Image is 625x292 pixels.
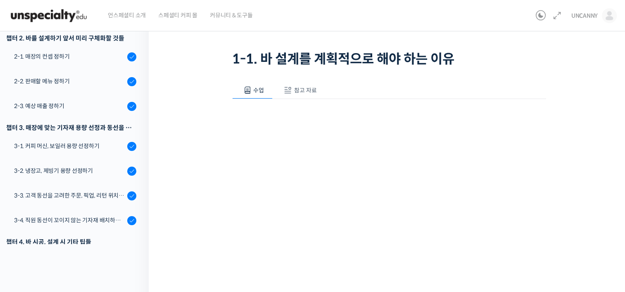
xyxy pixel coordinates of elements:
[253,87,264,94] span: 수업
[14,77,125,86] div: 2-2. 판매할 메뉴 정하기
[6,122,136,133] div: 챕터 3. 매장에 맞는 기자재 용량 선정과 동선을 고려한 기자재 배치
[128,236,138,243] span: 설정
[14,101,125,111] div: 2-3. 예상 매출 정하기
[6,236,136,247] div: 챕터 4. 바 시공, 설계 시 기타 팁들
[6,33,136,44] div: 챕터 2. 바를 설계하기 앞서 미리 구체화할 것들
[2,224,55,244] a: 홈
[14,216,125,225] div: 3-4. 직원 동선이 꼬이지 않는 기자재 배치하는 방법
[294,87,317,94] span: 참고 자료
[76,236,86,243] span: 대화
[14,52,125,61] div: 2-1. 매장의 컨셉 정하기
[14,166,125,175] div: 3-2. 냉장고, 제빙기 용량 선정하기
[55,224,107,244] a: 대화
[26,236,31,243] span: 홈
[14,191,125,200] div: 3-3. 고객 동선을 고려한 주문, 픽업, 리턴 위치 정하기
[107,224,159,244] a: 설정
[14,141,125,151] div: 3-1. 커피 머신, 보일러 용량 선정하기
[232,51,546,67] h1: 1-1. 바 설계를 계획적으로 해야 하는 이유
[571,12,598,19] span: UNCANNY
